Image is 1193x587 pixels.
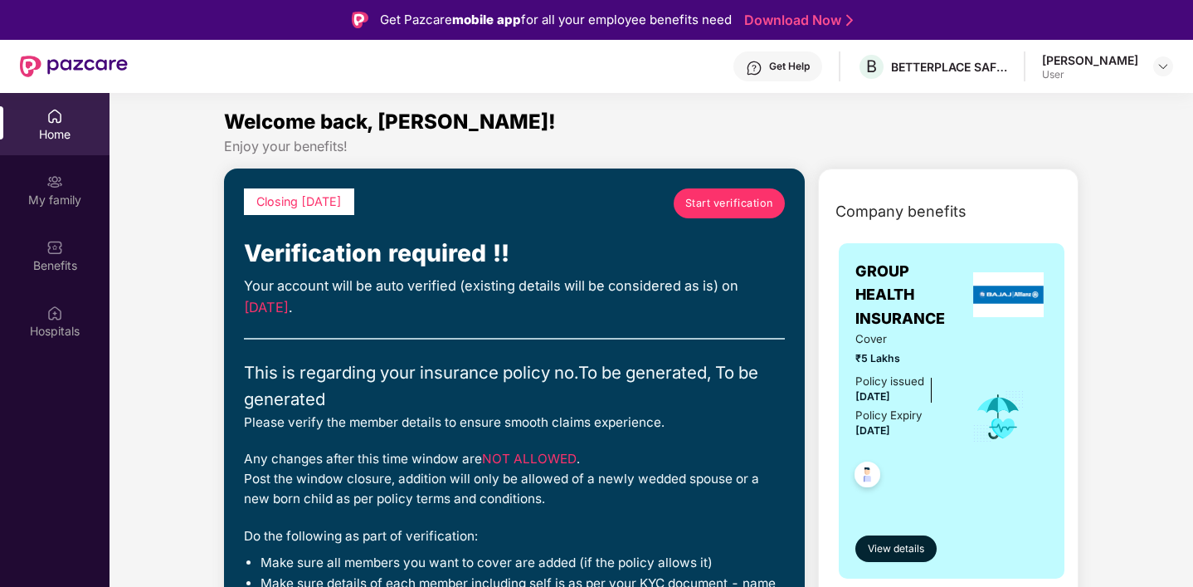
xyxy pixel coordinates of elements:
[866,56,877,76] span: B
[1042,68,1138,81] div: User
[352,12,368,28] img: Logo
[855,330,949,348] span: Cover
[855,373,924,390] div: Policy issued
[256,194,342,208] span: Closing [DATE]
[244,235,785,271] div: Verification required !!
[244,449,785,509] div: Any changes after this time window are . Post the window closure, addition will only be allowed o...
[244,299,289,316] span: [DATE]
[855,390,890,403] span: [DATE]
[746,60,762,76] img: svg+xml;base64,PHN2ZyBpZD0iSGVscC0zMngzMiIgeG1sbnM9Imh0dHA6Ly93d3cudzMub3JnLzIwMDAvc3ZnIiB3aWR0aD...
[855,424,890,437] span: [DATE]
[224,138,1079,155] div: Enjoy your benefits!
[855,260,969,330] span: GROUP HEALTH INSURANCE
[244,526,785,546] div: Do the following as part of verification:
[46,239,63,256] img: svg+xml;base64,PHN2ZyBpZD0iQmVuZWZpdHMiIHhtbG5zPSJodHRwOi8vd3d3LnczLm9yZy8yMDAwL3N2ZyIgd2lkdGg9Ij...
[482,451,577,467] span: NOT ALLOWED
[1156,60,1170,73] img: svg+xml;base64,PHN2ZyBpZD0iRHJvcGRvd24tMzJ4MzIiIHhtbG5zPSJodHRwOi8vd3d3LnczLm9yZy8yMDAwL3N2ZyIgd2...
[744,12,848,29] a: Download Now
[685,195,773,212] span: Start verification
[244,360,785,413] div: This is regarding your insurance policy no. To be generated, To be generated
[847,457,888,497] img: svg+xml;base64,PHN2ZyB4bWxucz0iaHR0cDovL3d3dy53My5vcmcvMjAwMC9zdmciIHdpZHRoPSI0OC45NDMiIGhlaWdodD...
[855,536,937,562] button: View details
[769,60,810,73] div: Get Help
[244,276,785,318] div: Your account will be auto verified (existing details will be considered as is) on .
[244,413,785,433] div: Please verify the member details to ensure smooth claims experience.
[46,305,63,321] img: svg+xml;base64,PHN2ZyBpZD0iSG9zcGl0YWxzIiB4bWxucz0iaHR0cDovL3d3dy53My5vcmcvMjAwMC9zdmciIHdpZHRoPS...
[224,110,556,134] span: Welcome back, [PERSON_NAME]!
[855,407,922,424] div: Policy Expiry
[20,56,128,77] img: New Pazcare Logo
[868,541,924,557] span: View details
[46,174,63,190] img: svg+xml;base64,PHN2ZyB3aWR0aD0iMjAiIGhlaWdodD0iMjAiIHZpZXdCb3g9IjAgMCAyMCAyMCIgZmlsbD0ibm9uZSIgeG...
[674,188,785,218] a: Start verification
[46,108,63,125] img: svg+xml;base64,PHN2ZyBpZD0iSG9tZSIgeG1sbnM9Imh0dHA6Ly93d3cudzMub3JnLzIwMDAvc3ZnIiB3aWR0aD0iMjAiIG...
[846,12,853,29] img: Stroke
[973,272,1044,317] img: insurerLogo
[1042,52,1138,68] div: [PERSON_NAME]
[380,10,732,30] div: Get Pazcare for all your employee benefits need
[891,59,1007,75] div: BETTERPLACE SAFETY SOLUTIONS PRIVATE LIMITED
[452,12,521,27] strong: mobile app
[855,350,949,366] span: ₹5 Lakhs
[261,555,785,571] li: Make sure all members you want to cover are added (if the policy allows it)
[971,389,1025,444] img: icon
[835,200,967,223] span: Company benefits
